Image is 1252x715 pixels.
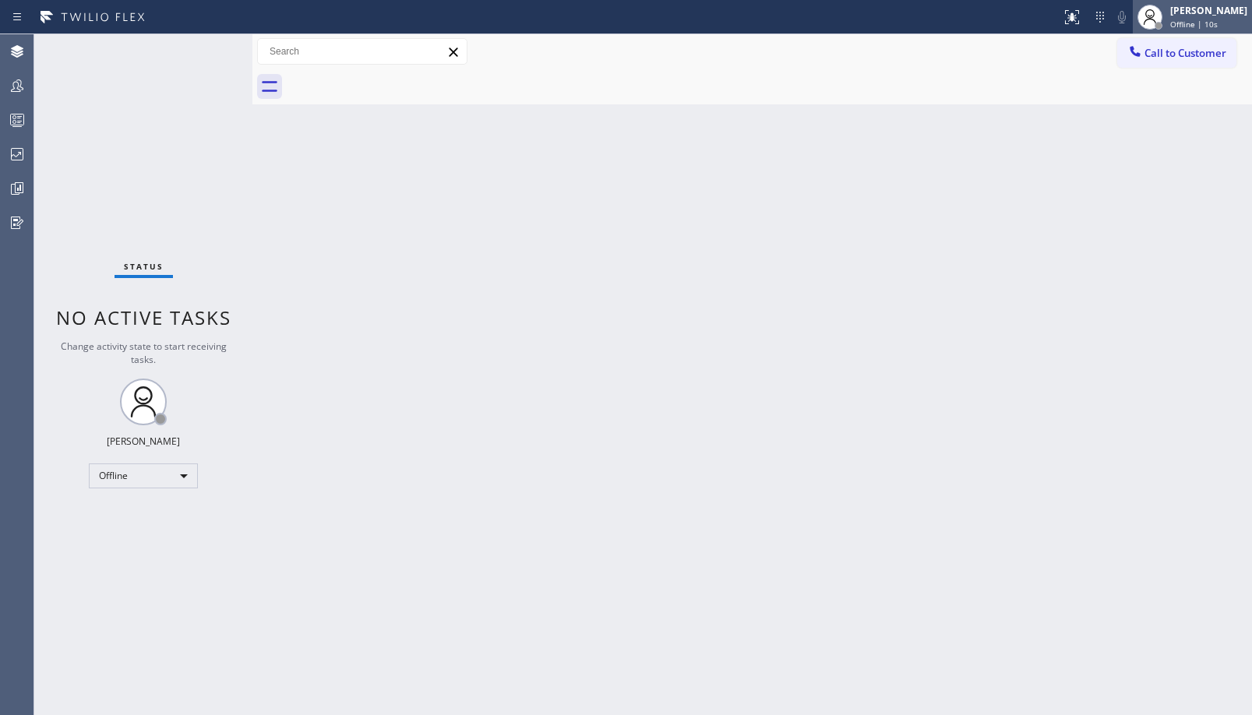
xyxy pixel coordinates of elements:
input: Search [258,39,467,64]
span: Status [124,261,164,272]
span: Call to Customer [1144,46,1226,60]
span: Change activity state to start receiving tasks. [61,340,227,366]
div: [PERSON_NAME] [1170,4,1247,17]
span: No active tasks [56,305,231,330]
div: Offline [89,463,198,488]
button: Mute [1111,6,1133,28]
span: Offline | 10s [1170,19,1218,30]
div: [PERSON_NAME] [107,435,180,448]
button: Call to Customer [1117,38,1236,68]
